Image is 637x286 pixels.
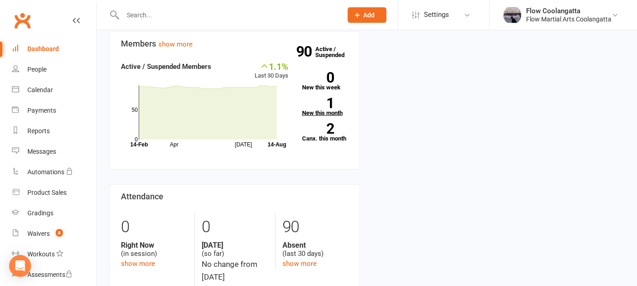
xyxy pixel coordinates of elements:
[27,66,47,73] div: People
[503,6,522,24] img: thumb_image1636425292.png
[27,168,64,176] div: Automations
[12,203,96,224] a: Gradings
[302,72,349,90] a: 0New this week
[12,39,96,59] a: Dashboard
[27,148,56,155] div: Messages
[202,258,268,283] div: No change from [DATE]
[526,15,611,23] div: Flow Martial Arts Coolangatta
[121,39,349,48] h3: Members
[121,213,188,241] div: 0
[12,59,96,80] a: People
[12,121,96,141] a: Reports
[9,255,31,277] div: Open Intercom Messenger
[302,98,349,116] a: 1New this month
[302,71,334,84] strong: 0
[302,96,334,110] strong: 1
[56,229,63,237] span: 8
[27,250,55,258] div: Workouts
[282,213,349,241] div: 90
[364,11,375,19] span: Add
[202,241,268,258] div: (so far)
[302,123,349,141] a: 2Canx. this month
[315,39,355,65] a: 90Active / Suspended
[12,265,96,285] a: Assessments
[158,40,193,48] a: show more
[526,7,611,15] div: Flow Coolangatta
[12,141,96,162] a: Messages
[121,260,155,268] a: show more
[424,5,449,25] span: Settings
[120,9,336,21] input: Search...
[255,61,288,71] div: 1.1%
[27,271,73,278] div: Assessments
[27,230,50,237] div: Waivers
[296,45,315,58] strong: 90
[27,45,59,52] div: Dashboard
[202,213,268,241] div: 0
[282,260,317,268] a: show more
[282,241,349,258] div: (last 30 days)
[348,7,386,23] button: Add
[12,244,96,265] a: Workouts
[27,86,53,94] div: Calendar
[12,182,96,203] a: Product Sales
[255,61,288,81] div: Last 30 Days
[12,100,96,121] a: Payments
[27,189,67,196] div: Product Sales
[12,224,96,244] a: Waivers 8
[282,241,349,250] strong: Absent
[27,209,53,217] div: Gradings
[302,122,334,135] strong: 2
[121,62,211,71] strong: Active / Suspended Members
[121,241,188,250] strong: Right Now
[121,241,188,258] div: (in session)
[12,162,96,182] a: Automations
[27,107,56,114] div: Payments
[27,127,50,135] div: Reports
[11,9,34,32] a: Clubworx
[202,241,268,250] strong: [DATE]
[121,192,349,201] h3: Attendance
[12,80,96,100] a: Calendar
